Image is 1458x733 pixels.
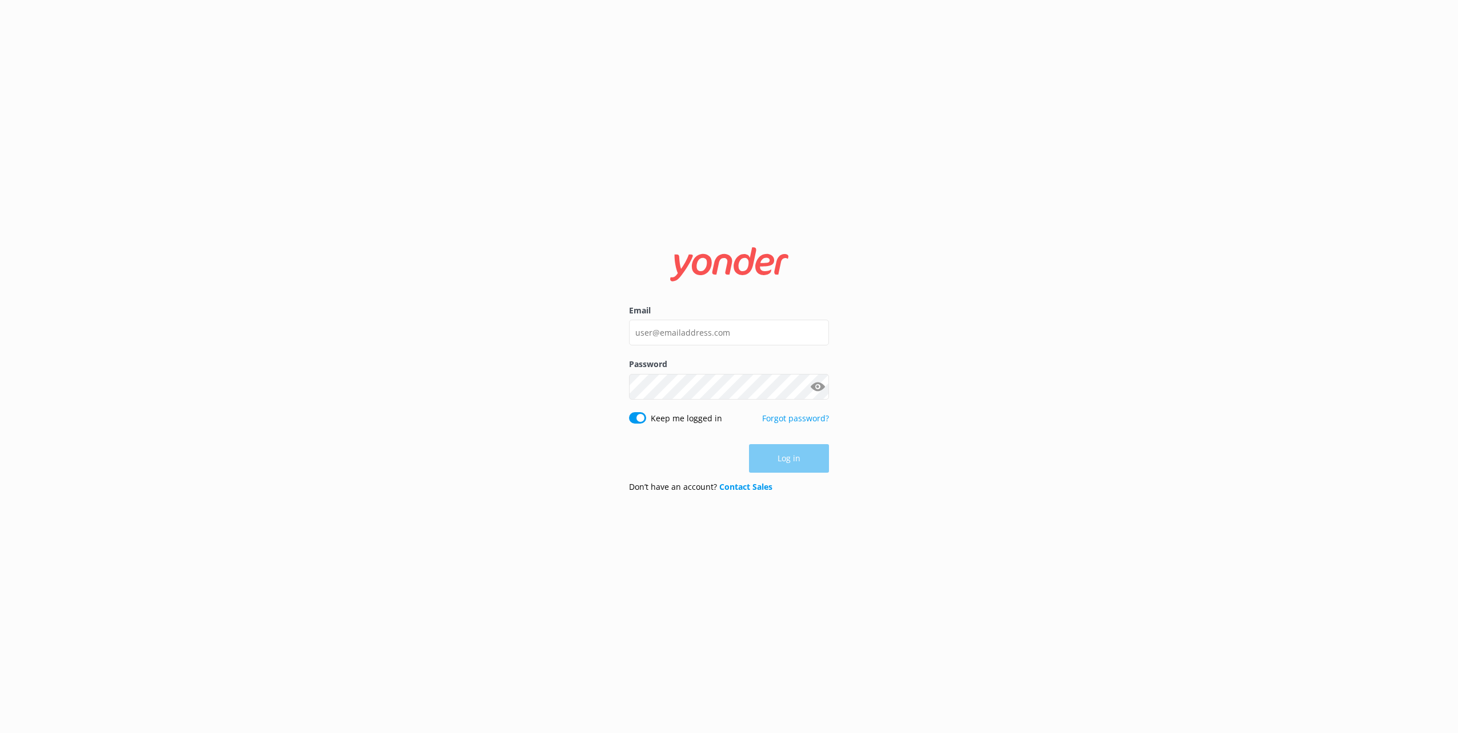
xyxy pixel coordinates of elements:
[806,375,829,398] button: Show password
[629,304,829,317] label: Email
[651,412,722,425] label: Keep me logged in
[629,481,772,493] p: Don’t have an account?
[719,481,772,492] a: Contact Sales
[629,358,829,370] label: Password
[762,413,829,424] a: Forgot password?
[629,320,829,345] input: user@emailaddress.com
